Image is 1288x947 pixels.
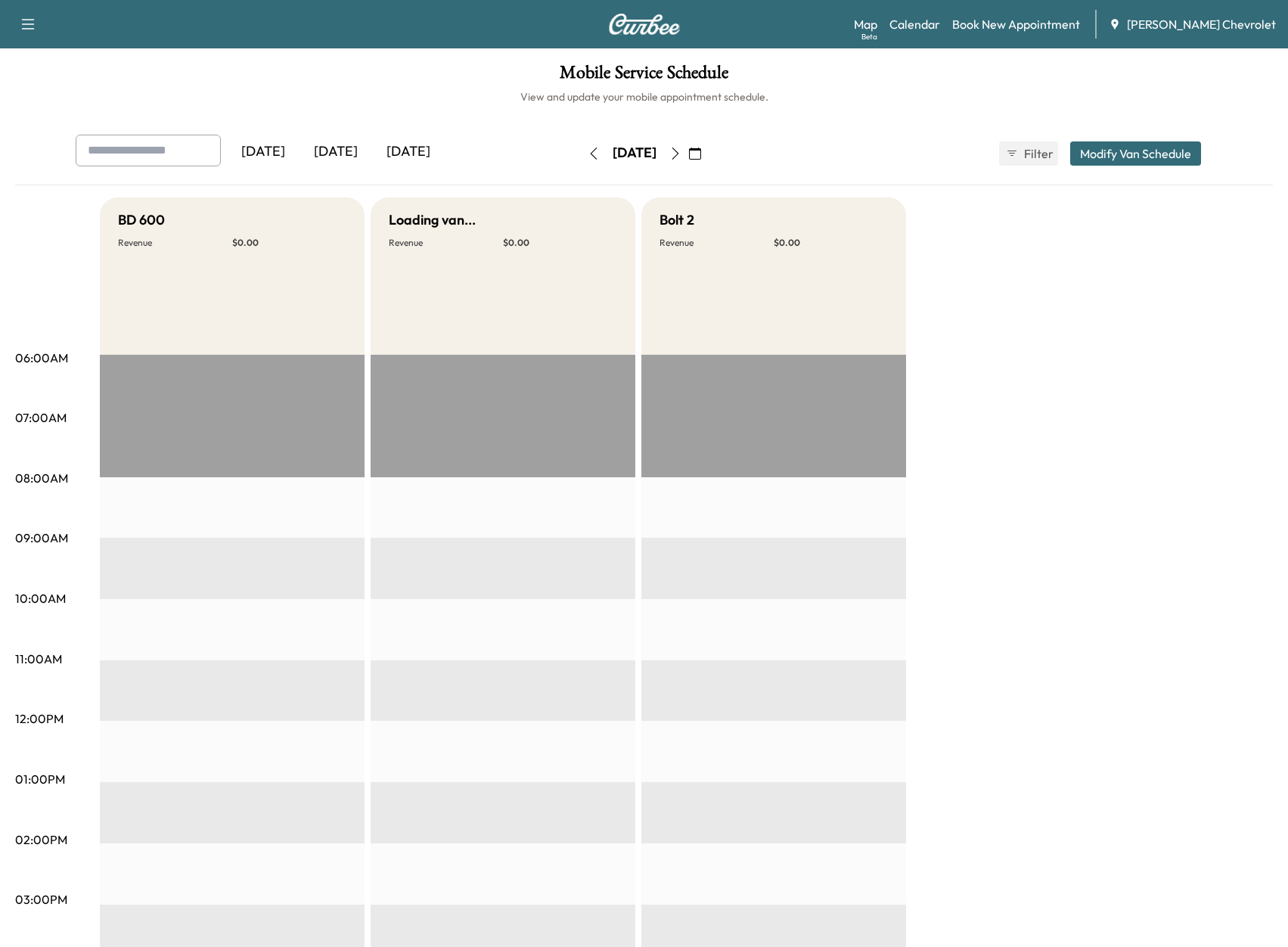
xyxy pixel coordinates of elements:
h6: View and update your mobile appointment schedule. [15,89,1273,104]
div: [DATE] [227,135,299,169]
h5: Loading van... [389,210,476,231]
p: Revenue [118,237,232,249]
p: 01:00PM [15,770,65,788]
h1: Mobile Service Schedule [15,64,1273,89]
p: Revenue [660,237,774,249]
div: [DATE] [613,144,656,163]
h5: BD 600 [118,210,165,231]
button: Filter [999,141,1058,166]
p: 06:00AM [15,349,68,367]
p: Revenue [389,237,503,249]
span: [PERSON_NAME] Chevrolet [1127,15,1276,33]
p: 02:00PM [15,831,67,849]
img: Curbee Logo [608,14,681,35]
p: 09:00AM [15,529,68,547]
p: 07:00AM [15,408,67,427]
div: Beta [861,31,877,42]
button: Modify Van Schedule [1070,141,1201,166]
a: Calendar [889,15,940,33]
p: $ 0.00 [774,237,888,249]
a: Book New Appointment [952,15,1080,33]
p: $ 0.00 [232,237,346,249]
div: [DATE] [372,135,445,169]
span: Filter [1024,144,1051,163]
p: 03:00PM [15,890,67,908]
div: [DATE] [299,135,372,169]
p: 11:00AM [15,650,62,668]
p: 10:00AM [15,589,66,607]
p: 08:00AM [15,469,68,487]
a: MapBeta [854,15,877,33]
h5: Bolt 2 [660,210,694,231]
p: $ 0.00 [503,237,617,249]
p: 12:00PM [15,709,64,728]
